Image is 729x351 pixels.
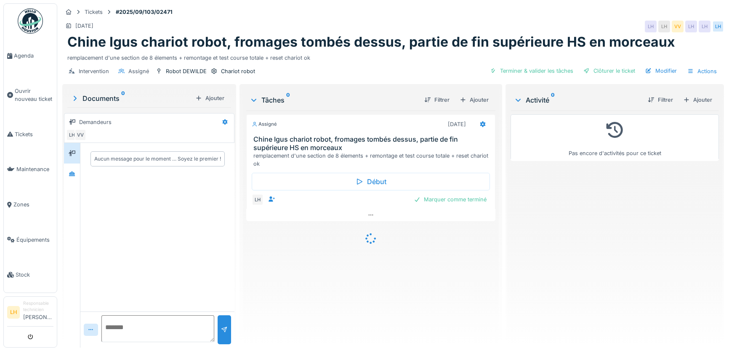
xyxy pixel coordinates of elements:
div: Clôturer le ticket [580,65,639,77]
a: Tickets [4,117,57,152]
span: Stock [16,271,53,279]
div: Filtrer [421,94,453,106]
div: Actions [684,65,721,77]
a: Agenda [4,38,57,74]
a: Ouvrir nouveau ticket [4,74,57,117]
div: Chariot robot [221,67,255,75]
div: LH [658,21,670,32]
img: Badge_color-CXgf-gQk.svg [18,8,43,34]
div: Modifier [642,65,680,77]
h3: Chine Igus chariot robot, fromages tombés dessus, partie de fin supérieure HS en morceaux [253,135,492,151]
strong: #2025/09/103/02471 [112,8,176,16]
div: LH [66,129,78,141]
div: Responsable technicien [23,300,53,313]
div: Activité [514,95,641,105]
div: LH [699,21,710,32]
div: LH [712,21,724,32]
li: [PERSON_NAME] [23,300,53,325]
span: Agenda [14,52,53,60]
h1: Chine Igus chariot robot, fromages tombés dessus, partie de fin supérieure HS en morceaux [67,34,675,50]
div: remplacement d'une section de 8 élements + remontage et test course totale + reset chariot ok [67,50,719,62]
div: Marquer comme terminé [410,194,490,205]
a: LH Responsable technicien[PERSON_NAME] [7,300,53,327]
sup: 0 [121,93,125,103]
div: Pas encore d'activités pour ce ticket [516,118,713,157]
div: Tâches [250,95,418,105]
a: Maintenance [4,152,57,187]
div: Aucun message pour le moment … Soyez le premier ! [94,155,221,163]
span: Zones [13,201,53,208]
div: Terminer & valider les tâches [487,65,577,77]
a: Équipements [4,222,57,258]
div: Documents [71,93,192,103]
div: VV [74,129,86,141]
div: LH [252,194,263,206]
div: [DATE] [75,22,93,30]
div: LH [645,21,657,32]
sup: 0 [286,95,290,105]
span: Maintenance [16,165,53,173]
div: Assigné [128,67,149,75]
div: Tickets [85,8,103,16]
li: LH [7,306,20,319]
span: Tickets [15,130,53,138]
div: LH [685,21,697,32]
div: Ajouter [680,94,716,106]
span: Équipements [16,236,53,244]
div: Début [252,173,490,190]
div: VV [672,21,684,32]
div: Filtrer [644,94,676,106]
div: Intervention [79,67,109,75]
span: Ouvrir nouveau ticket [15,87,53,103]
div: [DATE] [448,120,466,128]
a: Stock [4,257,57,293]
div: remplacement d'une section de 8 élements + remontage et test course totale + reset chariot ok [253,152,492,168]
div: Assigné [252,121,277,128]
div: Ajouter [192,92,228,104]
div: Ajouter [456,94,492,106]
div: Robot DEWILDE [166,67,207,75]
sup: 0 [551,95,555,105]
div: Demandeurs [79,118,112,126]
a: Zones [4,187,57,222]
